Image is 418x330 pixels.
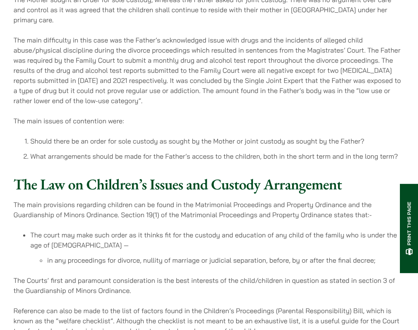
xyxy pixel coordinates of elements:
p: The main difficulty in this case was the Father’s acknowledged issue with drugs and the incidents... [13,35,405,106]
p: The main issues of contention were: [13,116,405,126]
li: Should there be an order for sole custody as sought by the Mother or joint custody as sought by t... [30,136,405,146]
li: in any proceedings for divorce, nullity of marriage or judicial separation, before, by or after t... [47,255,405,265]
li: The court may make such order as it thinks fit for the custody and education of any child of the ... [30,230,405,265]
li: What arrangements should be made for the Father’s access to the children, both in the short term ... [30,151,405,161]
p: The main provisions regarding children can be found in the Matrimonial Proceedings and Property O... [13,200,405,220]
h2: The Law on Children’s Issues and Custody Arrangement [13,176,405,194]
p: The Courts’ first and paramount consideration is the best interests of the child/children in ques... [13,275,405,295]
